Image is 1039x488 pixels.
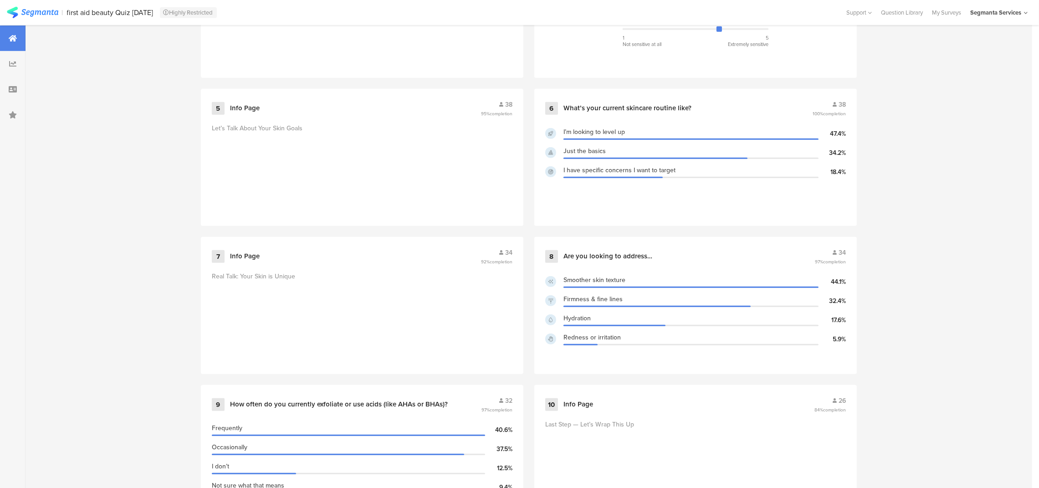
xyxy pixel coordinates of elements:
span: 97% [815,258,846,265]
span: Just the basics [563,146,606,156]
span: 97% [481,406,512,413]
div: 10 [545,398,558,411]
span: completion [823,406,846,413]
div: 1 [623,35,661,41]
span: 34 [505,248,512,257]
img: d3qka8e8qzmug1.cloudfront.net%2Fitem%2F9edb05e05a45bfdf093c.png [545,276,556,287]
span: completion [490,258,512,265]
div: 12.5% [485,463,512,473]
div: Info Page [230,104,260,113]
div: What’s your current skincare routine like? [563,104,691,113]
span: Occasionally [212,442,247,452]
div: 44.1% [819,277,846,287]
img: segmanta logo [7,7,58,18]
span: Smoother skin texture [563,275,625,285]
div: Highly Restricted [160,7,217,18]
a: Question Library [876,8,927,17]
div: Support [846,5,872,20]
div: Real Talk: Your Skin is Unique [212,272,295,363]
div: 34.2% [819,148,846,158]
img: d3qka8e8qzmug1.cloudfront.net%2Fitem%2F3f93b07575a6298f6105.png [545,147,556,158]
img: d3qka8e8qzmug1.cloudfront.net%2Fitem%2F856f7007542d0fcb62f7.png [545,166,556,177]
a: My Surveys [927,8,966,17]
div: 8 [545,250,558,263]
span: completion [490,406,512,413]
div: Info Page [230,252,260,261]
img: d3qka8e8qzmug1.cloudfront.net%2Fitem%2F1bae25a550893157f29e.png [545,334,556,344]
span: 32 [505,396,512,406]
span: Frequently [212,423,242,433]
div: | [62,7,63,18]
span: 26 [839,396,846,406]
span: 38 [839,100,846,109]
img: d3qka8e8qzmug1.cloudfront.net%2Fitem%2Fff0cd0c09421aa086206.png [545,128,556,139]
span: 38 [505,100,512,109]
span: I’m looking to level up [563,127,625,137]
span: 95% [481,110,512,117]
div: 7 [212,250,225,263]
div: 47.4% [819,129,846,139]
div: 6 [545,102,558,115]
span: Hydration [563,313,591,323]
div: 37.5% [485,444,512,454]
div: Extremely sensitive [728,41,768,47]
span: 92% [481,258,512,265]
div: Info Page [563,400,593,409]
div: Are you looking to address… [563,252,652,261]
span: Redness or irritation [563,333,621,342]
div: Not sensitive at all [623,41,661,47]
div: 32.4% [819,296,846,306]
img: d3qka8e8qzmug1.cloudfront.net%2Fitem%2Ff900b08c78e5ed2dd9ab.png [545,295,556,306]
span: I have specific concerns I want to target [563,165,676,175]
span: 100% [813,110,846,117]
div: Let’s Talk About Your Skin Goals [212,124,302,215]
div: 17.6% [819,315,846,325]
span: 84% [814,406,846,413]
span: completion [823,258,846,265]
span: completion [490,110,512,117]
div: 18.4% [819,167,846,177]
div: 5.9% [819,334,846,344]
div: Segmanta Services [970,8,1021,17]
div: 5 [212,102,225,115]
div: 5 [728,35,768,41]
div: 9 [212,398,225,411]
div: first aid beauty Quiz [DATE] [67,8,154,17]
img: d3qka8e8qzmug1.cloudfront.net%2Fitem%2F9aadf72df744a946976a.png [545,314,556,325]
div: How often do you currently exfoliate or use acids (like AHAs or BHAs)? [230,400,448,409]
span: I don’t [212,462,229,471]
span: 34 [839,248,846,257]
div: 40.6% [485,425,512,435]
span: completion [823,110,846,117]
span: Firmness & fine lines [563,294,623,304]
